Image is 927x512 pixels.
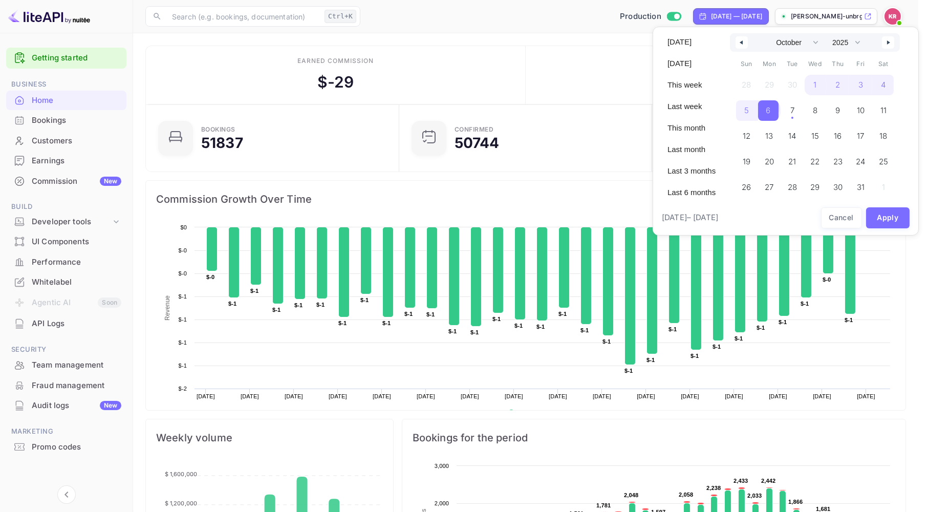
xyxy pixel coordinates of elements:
[788,178,797,197] span: 28
[849,175,872,195] button: 31
[849,123,872,144] button: 17
[744,101,749,120] span: 5
[790,101,794,120] span: 7
[833,153,843,171] span: 23
[661,55,722,72] button: [DATE]
[849,56,872,72] span: Fri
[781,56,804,72] span: Tue
[743,153,750,171] span: 19
[743,127,750,145] span: 12
[661,162,722,180] button: Last 3 months
[788,127,796,145] span: 14
[849,98,872,118] button: 10
[804,98,827,118] button: 8
[866,207,910,228] button: Apply
[826,149,849,169] button: 23
[758,56,781,72] span: Mon
[804,175,827,195] button: 29
[849,72,872,93] button: 3
[856,153,865,171] span: 24
[766,101,770,120] span: 6
[735,123,758,144] button: 12
[879,127,887,145] span: 18
[834,127,842,145] span: 16
[781,98,804,118] button: 7
[872,123,895,144] button: 18
[880,101,887,120] span: 11
[813,76,816,94] span: 1
[742,178,751,197] span: 26
[765,153,774,171] span: 20
[735,175,758,195] button: 26
[804,123,827,144] button: 15
[661,33,722,51] button: [DATE]
[833,178,843,197] span: 30
[661,98,722,115] button: Last week
[766,127,773,145] span: 13
[758,175,781,195] button: 27
[661,184,722,201] button: Last 6 months
[821,207,862,228] button: Cancel
[826,72,849,93] button: 2
[661,141,722,158] button: Last month
[765,178,774,197] span: 27
[804,56,827,72] span: Wed
[735,56,758,72] span: Sun
[662,212,718,224] span: [DATE] – [DATE]
[804,149,827,169] button: 22
[872,98,895,118] button: 11
[835,76,840,94] span: 2
[881,76,886,94] span: 4
[758,149,781,169] button: 20
[879,153,888,171] span: 25
[735,98,758,118] button: 5
[872,56,895,72] span: Sat
[857,178,865,197] span: 31
[826,175,849,195] button: 30
[781,175,804,195] button: 28
[857,101,865,120] span: 10
[781,123,804,144] button: 14
[661,76,722,94] button: This week
[849,149,872,169] button: 24
[826,123,849,144] button: 16
[857,127,864,145] span: 17
[758,98,781,118] button: 6
[810,153,820,171] span: 22
[813,101,817,120] span: 8
[735,149,758,169] button: 19
[788,153,796,171] span: 21
[872,72,895,93] button: 4
[810,178,820,197] span: 29
[858,76,863,94] span: 3
[661,119,722,137] button: This month
[781,149,804,169] button: 21
[872,149,895,169] button: 25
[758,123,781,144] button: 13
[804,72,827,93] button: 1
[826,56,849,72] span: Thu
[835,101,840,120] span: 9
[826,98,849,118] button: 9
[811,127,819,145] span: 15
